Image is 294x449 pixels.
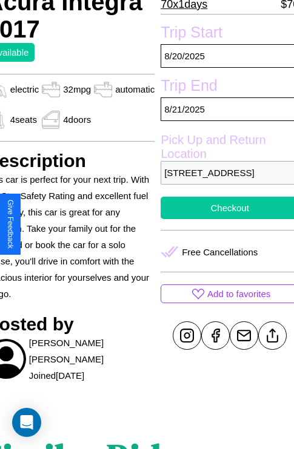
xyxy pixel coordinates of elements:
div: Give Feedback [6,200,15,249]
p: Joined [DATE] [29,367,84,384]
p: Add to favorites [207,286,270,302]
p: 4 seats [10,111,37,128]
img: gas [39,111,63,129]
p: electric [10,81,39,97]
img: gas [91,80,115,99]
img: gas [39,80,63,99]
div: Open Intercom Messenger [12,408,41,437]
p: 32 mpg [63,81,91,97]
p: [PERSON_NAME] [PERSON_NAME] [29,335,155,367]
p: Free Cancellations [182,244,258,260]
p: automatic [115,81,155,97]
p: 4 doors [63,111,91,128]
